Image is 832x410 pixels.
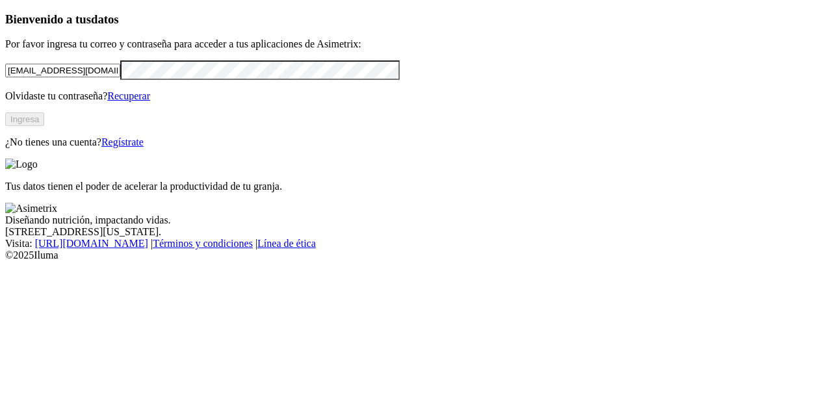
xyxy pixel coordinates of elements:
[5,136,827,148] p: ¿No tienes una cuenta?
[5,238,827,250] div: Visita : | |
[5,226,827,238] div: [STREET_ADDRESS][US_STATE].
[101,136,144,147] a: Regístrate
[5,90,827,102] p: Olvidaste tu contraseña?
[5,38,827,50] p: Por favor ingresa tu correo y contraseña para acceder a tus aplicaciones de Asimetrix:
[5,203,57,214] img: Asimetrix
[5,64,120,77] input: Tu correo
[257,238,316,249] a: Línea de ética
[5,181,827,192] p: Tus datos tienen el poder de acelerar la productividad de tu granja.
[153,238,253,249] a: Términos y condiciones
[5,12,827,27] h3: Bienvenido a tus
[35,238,148,249] a: [URL][DOMAIN_NAME]
[5,112,44,126] button: Ingresa
[91,12,119,26] span: datos
[107,90,150,101] a: Recuperar
[5,214,827,226] div: Diseñando nutrición, impactando vidas.
[5,250,827,261] div: © 2025 Iluma
[5,159,38,170] img: Logo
